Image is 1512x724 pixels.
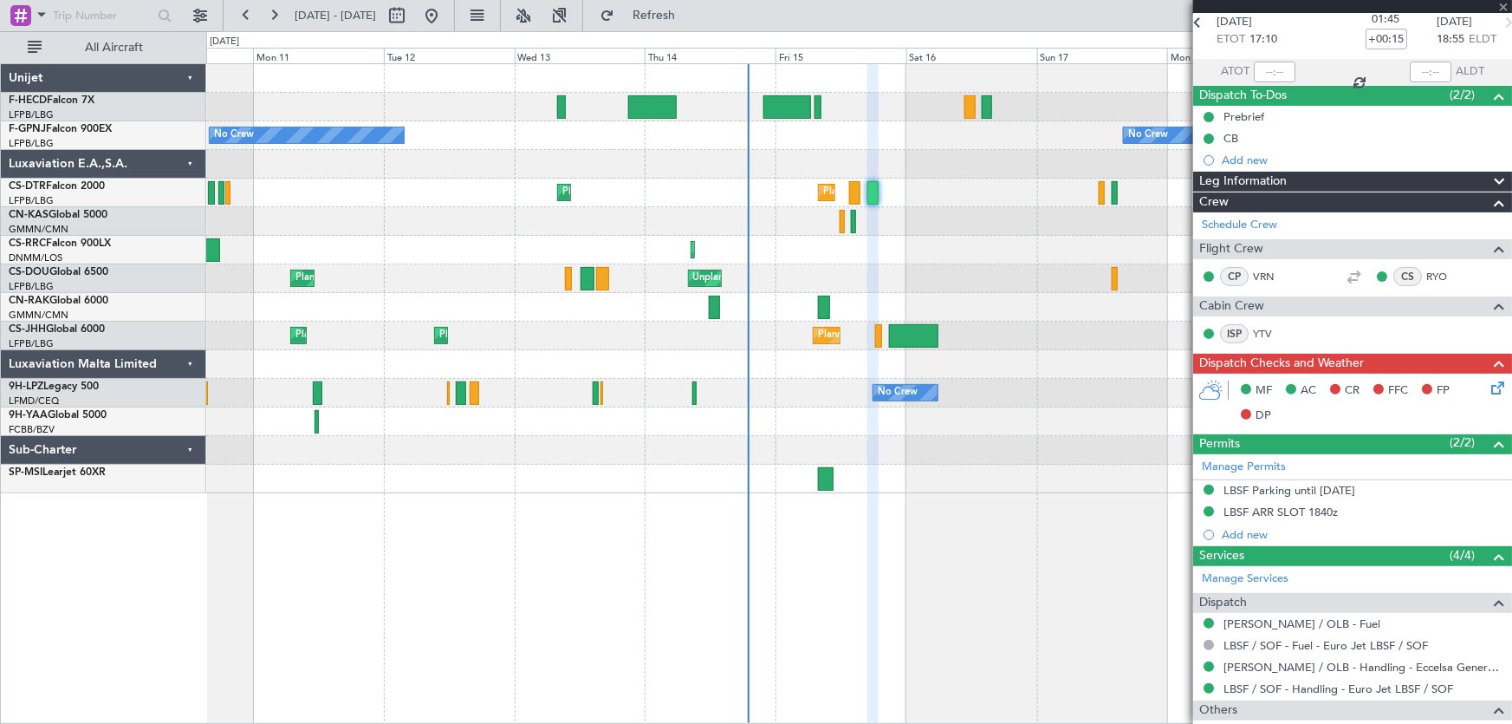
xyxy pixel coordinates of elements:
span: CN-RAK [9,296,49,306]
span: CS-RRC [9,238,46,249]
a: LFMD/CEQ [9,395,59,408]
span: Dispatch To-Dos [1199,86,1287,106]
span: Permits [1199,434,1240,454]
span: F-GPNJ [9,124,46,134]
span: 18:55 [1437,31,1465,49]
input: Trip Number [53,3,152,29]
a: 9H-LPZLegacy 500 [9,382,99,392]
a: [PERSON_NAME] / OLB - Handling - Eccelsa General Aviation [PERSON_NAME] / OLB [1223,660,1503,675]
div: Planned Maint Sofia [562,179,651,205]
div: CP [1220,267,1249,286]
span: 17:10 [1250,31,1278,49]
div: Planned Maint [GEOGRAPHIC_DATA] ([GEOGRAPHIC_DATA]) [295,323,568,349]
div: LBSF Parking until [DATE] [1223,483,1355,498]
span: Flight Crew [1199,239,1263,259]
a: GMMN/CMN [9,309,68,322]
a: F-GPNJFalcon 900EX [9,124,112,134]
div: Sun 17 [1037,48,1168,63]
div: CB [1223,131,1238,146]
a: [PERSON_NAME] / OLB - Fuel [1223,616,1380,631]
span: MF [1256,382,1272,400]
div: Planned Maint [GEOGRAPHIC_DATA] ([GEOGRAPHIC_DATA]) [818,323,1091,349]
div: Sat 16 [906,48,1037,63]
span: ETOT [1217,31,1246,49]
button: Refresh [592,2,696,29]
span: [DATE] [1437,14,1473,31]
div: Fri 15 [775,48,906,63]
a: Manage Permits [1202,459,1286,476]
a: Manage Services [1202,571,1288,588]
a: CN-KASGlobal 5000 [9,210,107,220]
span: DP [1256,408,1271,425]
a: RYO [1426,269,1465,284]
a: CS-DTRFalcon 2000 [9,181,105,192]
span: CN-KAS [9,210,49,220]
span: ELDT [1470,31,1497,49]
a: YTV [1253,326,1292,342]
div: Thu 14 [645,48,775,63]
a: LBSF / SOF - Fuel - Euro Jet LBSF / SOF [1223,638,1428,653]
button: All Aircraft [19,34,188,62]
a: Schedule Crew [1202,217,1277,234]
span: [DATE] - [DATE] [295,8,376,23]
div: ISP [1220,324,1249,343]
span: CS-DTR [9,181,46,192]
a: LBSF / SOF - Handling - Euro Jet LBSF / SOF [1223,682,1453,696]
span: Services [1199,546,1244,566]
a: LFPB/LBG [9,194,54,207]
div: Tue 12 [384,48,515,63]
span: (2/2) [1450,434,1475,452]
span: Others [1199,701,1237,721]
a: FCBB/BZV [9,423,55,436]
div: Mon 11 [253,48,384,63]
a: LFPB/LBG [9,280,54,293]
span: (2/2) [1450,86,1475,104]
span: CR [1345,382,1360,400]
div: Add new [1222,527,1503,542]
div: No Crew [214,122,254,148]
div: Planned Maint [GEOGRAPHIC_DATA] ([GEOGRAPHIC_DATA]) [295,265,568,291]
span: Dispatch Checks and Weather [1199,354,1364,374]
span: Dispatch [1199,593,1247,613]
div: LBSF ARR SLOT 1840z [1223,505,1338,519]
span: All Aircraft [45,42,183,54]
a: SP-MSILearjet 60XR [9,467,106,478]
div: Planned Maint [GEOGRAPHIC_DATA] ([GEOGRAPHIC_DATA]) [439,323,712,349]
div: No Crew [1128,122,1168,148]
a: CS-DOUGlobal 6500 [9,267,108,277]
div: Unplanned Maint [GEOGRAPHIC_DATA] ([GEOGRAPHIC_DATA]) [693,265,978,291]
span: 9H-YAA [9,410,48,421]
div: Prebrief [1223,109,1264,124]
span: (4/4) [1450,546,1475,564]
span: SP-MSI [9,467,42,478]
a: GMMN/CMN [9,223,68,236]
div: Add new [1222,153,1503,167]
a: LFPB/LBG [9,337,54,350]
a: CN-RAKGlobal 6000 [9,296,108,306]
span: Crew [1199,192,1229,212]
span: 01:45 [1372,11,1400,29]
span: AC [1301,382,1316,400]
a: DNMM/LOS [9,251,62,264]
a: CS-JHHGlobal 6000 [9,324,105,335]
span: FFC [1388,382,1408,400]
a: F-HECDFalcon 7X [9,95,94,106]
div: CS [1393,267,1422,286]
span: CS-JHH [9,324,46,335]
span: ATOT [1221,63,1249,81]
span: 9H-LPZ [9,382,43,392]
span: F-HECD [9,95,47,106]
a: 9H-YAAGlobal 5000 [9,410,107,421]
span: Cabin Crew [1199,297,1264,316]
span: [DATE] [1217,14,1253,31]
a: LFPB/LBG [9,108,54,121]
span: ALDT [1456,63,1484,81]
div: Wed 13 [515,48,646,63]
span: Leg Information [1199,172,1287,192]
div: [DATE] [210,35,239,49]
a: LFPB/LBG [9,137,54,150]
div: No Crew [878,380,918,406]
span: Refresh [618,10,691,22]
a: CS-RRCFalcon 900LX [9,238,111,249]
span: CS-DOU [9,267,49,277]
